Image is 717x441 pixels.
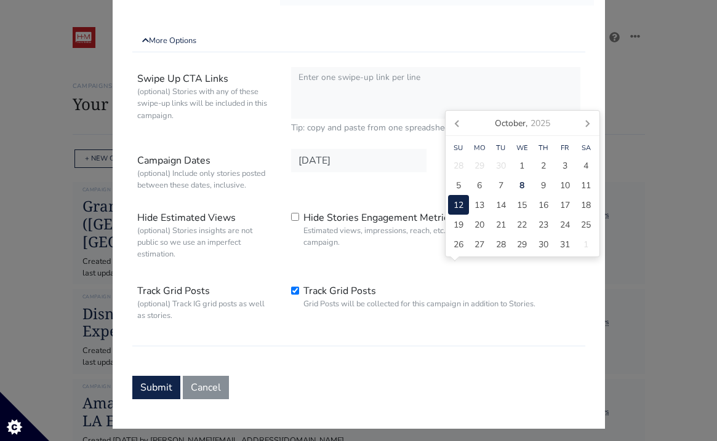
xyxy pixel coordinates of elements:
[541,159,546,172] span: 2
[541,179,546,192] span: 9
[519,179,524,192] span: 8
[583,159,588,172] span: 4
[517,218,527,231] span: 22
[560,218,570,231] span: 24
[456,179,461,192] span: 5
[563,159,567,172] span: 3
[575,143,597,154] div: Sa
[517,199,527,212] span: 15
[491,143,512,154] div: Tu
[454,159,463,172] span: 28
[475,238,484,251] span: 27
[475,159,484,172] span: 29
[496,238,506,251] span: 28
[519,159,524,172] span: 1
[448,143,470,154] div: Su
[183,376,229,399] button: Cancel
[496,199,506,212] span: 14
[475,218,484,231] span: 20
[581,199,591,212] span: 18
[560,179,570,192] span: 10
[560,238,570,251] span: 31
[128,279,282,326] label: Track Grid Posts
[137,225,273,261] small: (optional) Stories insights are not public so we use an imperfect estimation.
[496,218,506,231] span: 21
[539,199,548,212] span: 16
[499,179,503,192] span: 7
[477,179,482,192] span: 6
[583,238,588,251] span: 1
[581,179,591,192] span: 11
[560,199,570,212] span: 17
[454,238,463,251] span: 26
[291,149,427,172] input: Date in YYYY-MM-DD format
[132,30,585,52] a: More Options
[128,206,282,265] label: Hide Estimated Views
[511,143,533,154] div: We
[291,213,299,221] input: Hide Stories Engagement MetricsEstimated views, impressions, reach, etc. for IG Stories will be h...
[496,159,506,172] span: 30
[303,225,580,248] small: Estimated views, impressions, reach, etc. for IG Stories will be hidden for this campaign.
[303,284,535,310] label: Track Grid Posts
[517,238,527,251] span: 29
[132,376,180,399] button: Submit
[137,168,273,191] small: (optional) Include only stories posted between these dates, inclusive.
[137,298,273,322] small: (optional) Track IG grid posts as well as stories.
[554,143,575,154] div: Fr
[490,113,555,133] div: October,
[454,218,463,231] span: 19
[475,199,484,212] span: 13
[539,218,548,231] span: 23
[128,149,282,196] label: Campaign Dates
[291,121,580,134] small: Tip: copy and paste from one spreadsheet column.
[454,199,463,212] span: 12
[469,143,491,154] div: Mo
[137,86,273,122] small: (optional) Stories with any of these swipe-up links will be included in this campaign.
[531,117,550,130] i: 2025
[303,210,580,248] label: Hide Stories Engagement Metrics
[539,238,548,251] span: 30
[533,143,555,154] div: Th
[128,67,282,134] label: Swipe Up CTA Links
[303,298,535,310] small: Grid Posts will be collected for this campaign in addition to Stories.
[581,218,591,231] span: 25
[291,287,299,295] input: Track Grid PostsGrid Posts will be collected for this campaign in addition to Stories.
